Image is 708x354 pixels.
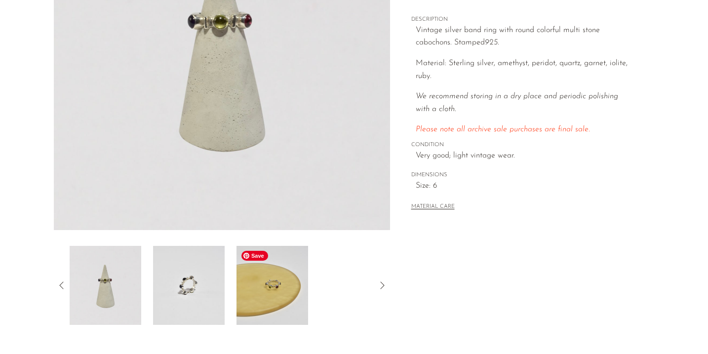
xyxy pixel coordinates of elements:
span: DESCRIPTION [411,15,633,24]
p: Material: Sterling silver, amethyst, peridot, quartz, garnet, iolite, ruby. [416,57,633,82]
i: We recommend storing in a dry place and periodic polishing with a cloth. [416,92,618,113]
span: Size: 6 [416,180,633,193]
span: DIMENSIONS [411,171,633,180]
button: MATERIAL CARE [411,203,455,211]
img: Colorful Stone Ring [70,246,141,325]
span: Very good; light vintage wear. [416,150,633,162]
img: Colorful Stone Ring [236,246,308,325]
p: Vintage silver band ring with round colorful multi stone cabochons. Stamped [416,24,633,49]
span: CONDITION [411,141,633,150]
img: Colorful Stone Ring [153,246,225,325]
span: Please note all archive sale purchases are final sale. [416,125,590,133]
em: 925. [485,39,499,46]
span: Save [241,251,268,261]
